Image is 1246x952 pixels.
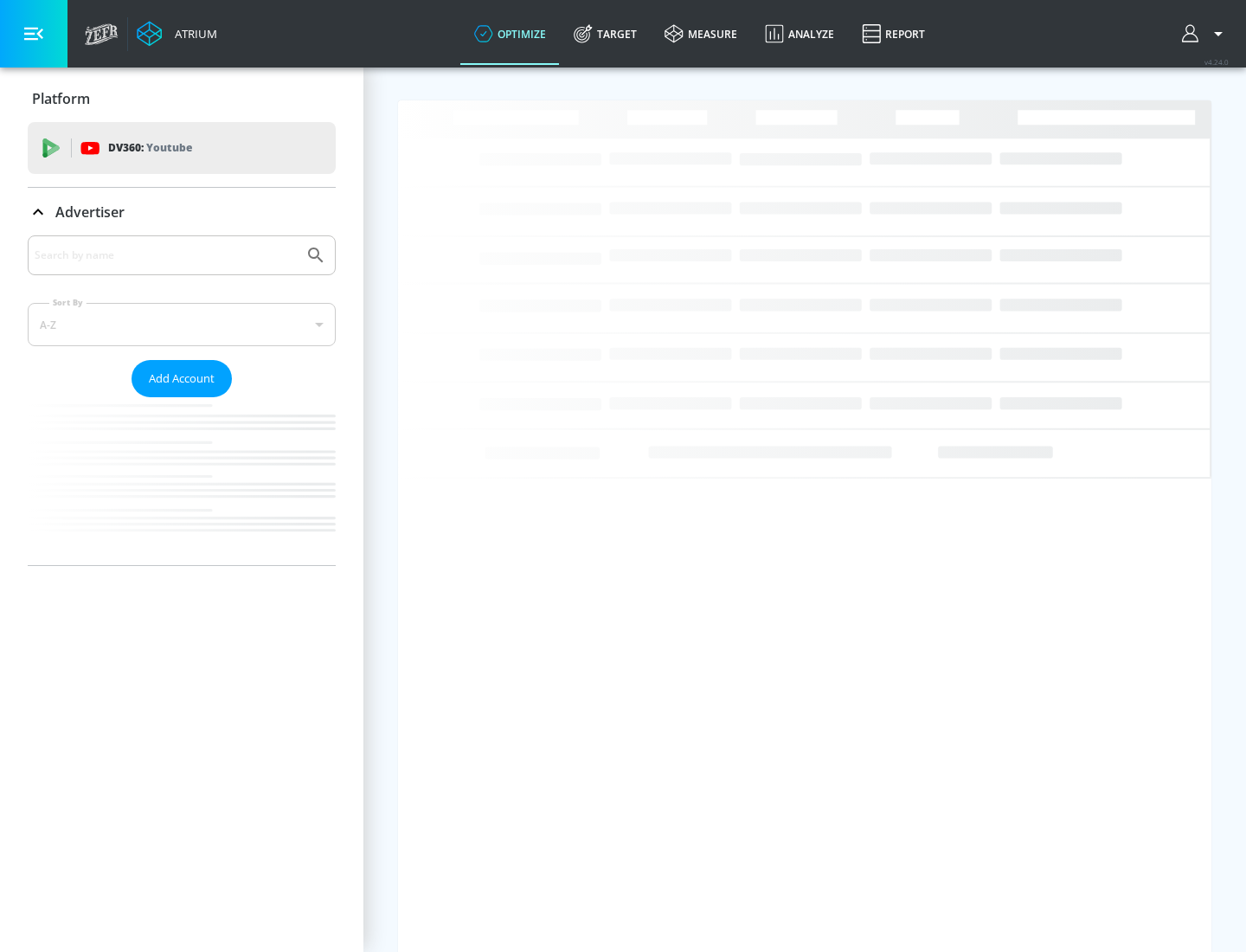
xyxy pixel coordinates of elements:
div: Advertiser [28,235,336,565]
div: DV360: Youtube [28,122,336,174]
span: v 4.24.0 [1204,57,1229,67]
button: Add Account [132,360,232,397]
p: Youtube [146,138,192,157]
p: Platform [32,89,90,108]
p: DV360: [108,138,192,158]
a: Atrium [137,21,217,47]
div: Platform [28,74,336,123]
label: Sort By [49,297,87,308]
nav: list of Advertiser [28,397,336,565]
div: Advertiser [28,188,336,236]
div: Atrium [168,26,217,42]
span: Add Account [149,369,215,389]
div: A-Z [28,303,336,346]
input: Search by name [35,244,297,267]
a: Report [848,3,939,65]
p: Advertiser [55,203,125,222]
a: Target [560,3,651,65]
a: optimize [460,3,560,65]
a: measure [651,3,751,65]
a: Analyze [751,3,848,65]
